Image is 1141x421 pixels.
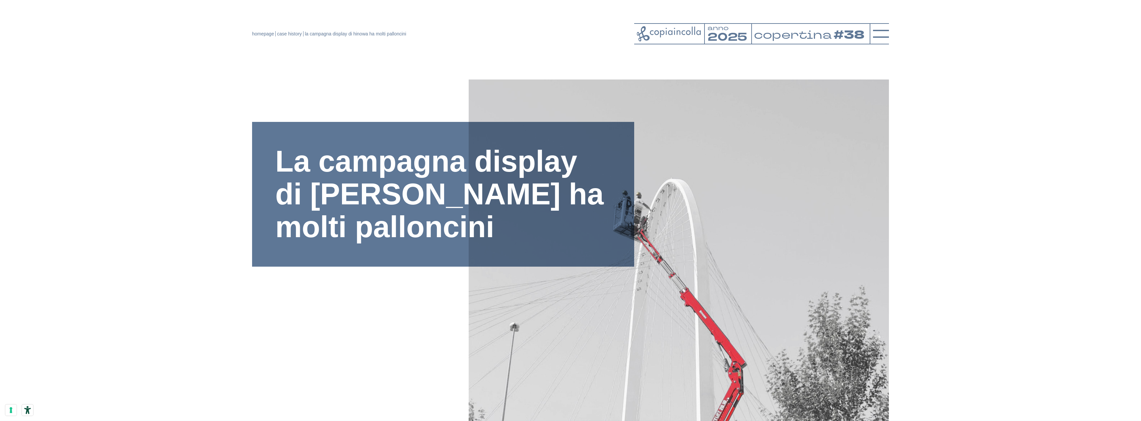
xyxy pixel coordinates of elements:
[252,31,274,36] a: homepage
[707,29,748,45] tspan: 2025
[835,27,866,44] tspan: #38
[277,31,302,36] a: case history
[275,145,611,243] h1: La campagna display di [PERSON_NAME] ha molti palloncini
[305,31,406,36] span: la campagna display di hinowa ha molti palloncini
[707,24,729,32] tspan: anno
[5,404,17,416] button: Le tue preferenze relative al consenso per le tecnologie di tracciamento
[22,404,33,416] button: Strumenti di accessibilità
[754,27,833,43] tspan: copertina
